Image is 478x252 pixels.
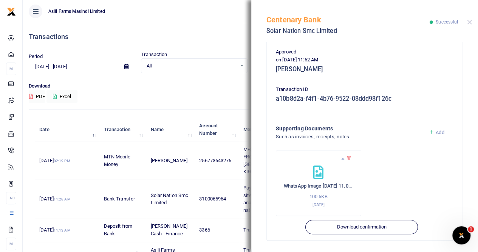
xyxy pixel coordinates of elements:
[199,227,210,233] span: 3366
[29,82,472,90] p: Download
[452,226,470,244] iframe: Intercom live chat
[429,130,444,135] a: Add
[305,220,418,234] button: Download confirmation
[29,60,118,73] input: select period
[141,51,167,58] label: Transaction
[150,193,188,206] span: Solar Nation Smc Limited
[99,118,146,141] th: Transaction: activate to sort column ascending
[29,33,472,41] h4: Transactions
[146,118,195,141] th: Name: activate to sort column ascending
[6,63,16,75] li: M
[35,118,99,141] th: Date: activate to sort column descending
[7,8,16,14] a: logo-small logo-large logo-large
[54,159,70,163] small: 02:19 PM
[436,130,444,135] span: Add
[46,90,77,103] button: Excel
[39,227,70,233] span: [DATE]
[6,192,16,204] li: Ac
[104,154,130,167] span: MTN Mobile Money
[29,90,45,103] button: PDF
[276,86,453,94] p: Transaction ID
[54,197,71,201] small: 11:28 AM
[266,15,430,24] h5: Centenary Bank
[284,193,353,201] p: 100.5KB
[39,158,70,163] span: [DATE]
[54,228,71,232] small: 11:13 AM
[276,133,423,141] h4: Such as invoices, receipts, notes
[147,62,236,70] span: All
[29,53,43,60] label: Period
[266,27,430,35] h5: Solar Nation Smc Limited
[284,183,353,189] h6: WhatsApp Image [DATE] 11.07.32-v2
[468,226,474,232] span: 1
[239,118,295,141] th: Memo: activate to sort column ascending
[7,7,16,16] img: logo-small
[104,223,132,236] span: Deposit from Bank
[243,147,290,175] span: MEDICAL DEBTS FROM [GEOGRAPHIC_DATA] KIGUMBA
[6,238,16,250] li: M
[276,124,423,133] h4: Supporting Documents
[276,56,453,64] p: on [DATE] 11:52 AM
[199,196,226,202] span: 3100065964
[276,150,361,216] div: WhatsApp Image 2025-08-15 at 11.07.32-v2
[45,8,108,15] span: Asili Farms Masindi Limited
[150,223,187,236] span: [PERSON_NAME] Cash - Finance
[436,19,458,25] span: Successful
[312,202,325,207] small: [DATE]
[104,196,135,202] span: Bank Transfer
[150,158,187,163] span: [PERSON_NAME]
[276,95,453,103] h5: a10b8d2a-f4f1-4b76-9522-08ddd98f126c
[243,185,282,213] span: Payment for solar site Survey and analysis to Solar nation
[199,158,231,163] span: 256773643276
[39,196,70,202] span: [DATE]
[276,48,453,56] p: Approved
[243,227,288,233] span: Transaction Deposit
[467,20,472,25] button: Close
[195,118,239,141] th: Account Number: activate to sort column ascending
[276,66,453,73] h5: [PERSON_NAME]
